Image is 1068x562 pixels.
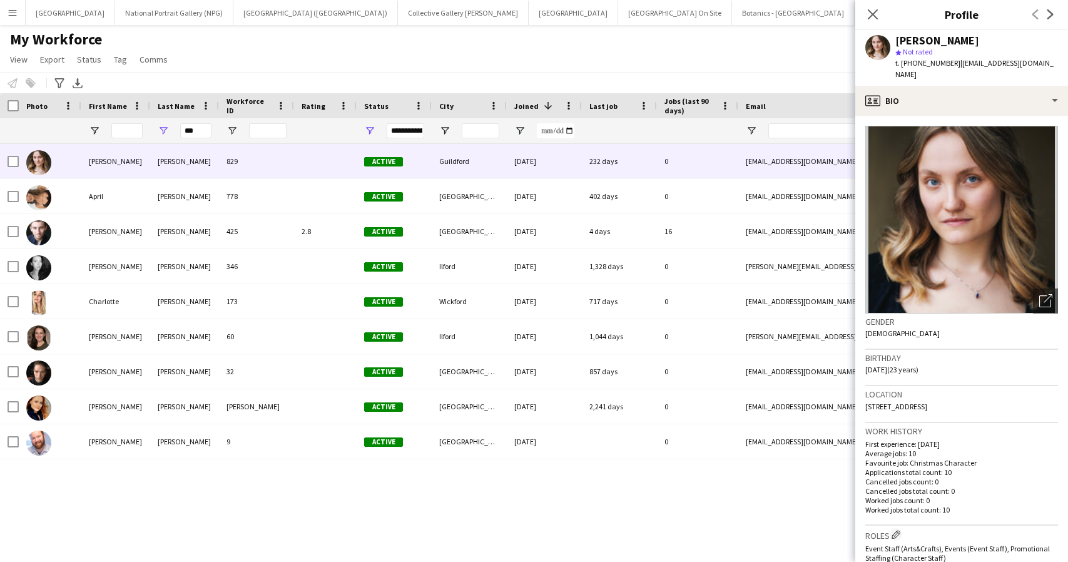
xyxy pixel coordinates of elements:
[657,284,738,319] div: 0
[537,123,574,138] input: Joined Filter Input
[582,179,657,213] div: 402 days
[582,144,657,178] div: 232 days
[364,367,403,377] span: Active
[35,51,69,68] a: Export
[738,424,989,459] div: [EMAIL_ADDRESS][DOMAIN_NAME]
[81,144,150,178] div: [PERSON_NAME]
[81,179,150,213] div: April
[507,389,582,424] div: [DATE]
[77,54,101,65] span: Status
[158,101,195,111] span: Last Name
[219,284,294,319] div: 173
[903,47,933,56] span: Not rated
[865,439,1058,449] p: First experience: [DATE]
[150,179,219,213] div: [PERSON_NAME]
[865,352,1058,364] h3: Birthday
[81,424,150,459] div: [PERSON_NAME]
[150,389,219,424] div: [PERSON_NAME]
[589,101,618,111] span: Last job
[150,354,219,389] div: [PERSON_NAME]
[26,101,48,111] span: Photo
[657,354,738,389] div: 0
[507,214,582,248] div: [DATE]
[657,319,738,354] div: 0
[865,458,1058,467] p: Favourite job: Christmas Character
[52,76,67,91] app-action-btn: Advanced filters
[582,389,657,424] div: 2,241 days
[432,284,507,319] div: Wickford
[582,284,657,319] div: 717 days
[70,76,85,91] app-action-btn: Export XLSX
[140,54,168,65] span: Comms
[364,297,403,307] span: Active
[507,284,582,319] div: [DATE]
[26,360,51,386] img: David Waring-Ward
[249,123,287,138] input: Workforce ID Filter Input
[398,1,529,25] button: Collective Gallery [PERSON_NAME]
[865,467,1058,477] p: Applications total count: 10
[582,354,657,389] div: 857 days
[364,262,403,272] span: Active
[150,284,219,319] div: [PERSON_NAME]
[738,144,989,178] div: [EMAIL_ADDRESS][DOMAIN_NAME]
[738,249,989,284] div: [PERSON_NAME][EMAIL_ADDRESS][PERSON_NAME][DOMAIN_NAME]
[233,1,398,25] button: [GEOGRAPHIC_DATA] ([GEOGRAPHIC_DATA])
[226,96,272,115] span: Workforce ID
[26,150,51,175] img: Catherine Warnock
[738,284,989,319] div: [EMAIL_ADDRESS][DOMAIN_NAME]
[439,101,454,111] span: City
[226,125,238,136] button: Open Filter Menu
[657,424,738,459] div: 0
[462,123,499,138] input: City Filter Input
[26,255,51,280] img: Bekki Stewart
[364,227,403,237] span: Active
[855,6,1068,23] h3: Profile
[514,101,539,111] span: Joined
[109,51,132,68] a: Tag
[1033,289,1058,314] div: Open photos pop-in
[26,220,51,245] img: Samuel Stewart
[115,1,233,25] button: National Portrait Gallery (NPG)
[507,144,582,178] div: [DATE]
[364,157,403,166] span: Active
[150,424,219,459] div: [PERSON_NAME]
[26,1,115,25] button: [GEOGRAPHIC_DATA]
[364,402,403,412] span: Active
[895,58,1054,79] span: | [EMAIL_ADDRESS][DOMAIN_NAME]
[294,214,357,248] div: 2.8
[10,30,102,49] span: My Workforce
[72,51,106,68] a: Status
[219,319,294,354] div: 60
[865,496,1058,505] p: Worked jobs count: 0
[150,144,219,178] div: [PERSON_NAME]
[738,389,989,424] div: [EMAIL_ADDRESS][DOMAIN_NAME]
[865,389,1058,400] h3: Location
[738,319,989,354] div: [PERSON_NAME][EMAIL_ADDRESS][DOMAIN_NAME]
[895,58,960,68] span: t. [PHONE_NUMBER]
[657,144,738,178] div: 0
[432,424,507,459] div: [GEOGRAPHIC_DATA]
[158,125,169,136] button: Open Filter Menu
[507,319,582,354] div: [DATE]
[26,290,51,315] img: Charlotte Warren
[865,316,1058,327] h3: Gender
[114,54,127,65] span: Tag
[432,319,507,354] div: Ilford
[219,249,294,284] div: 346
[865,402,927,411] span: [STREET_ADDRESS]
[865,505,1058,514] p: Worked jobs total count: 10
[150,214,219,248] div: [PERSON_NAME]
[507,179,582,213] div: [DATE]
[865,477,1058,486] p: Cancelled jobs count: 0
[432,249,507,284] div: Ilford
[514,125,526,136] button: Open Filter Menu
[10,54,28,65] span: View
[219,214,294,248] div: 425
[865,329,940,338] span: [DEMOGRAPHIC_DATA]
[81,284,150,319] div: Charlotte
[150,249,219,284] div: [PERSON_NAME]
[81,389,150,424] div: [PERSON_NAME]
[865,449,1058,458] p: Average jobs: 10
[738,354,989,389] div: [EMAIL_ADDRESS][DOMAIN_NAME]
[364,332,403,342] span: Active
